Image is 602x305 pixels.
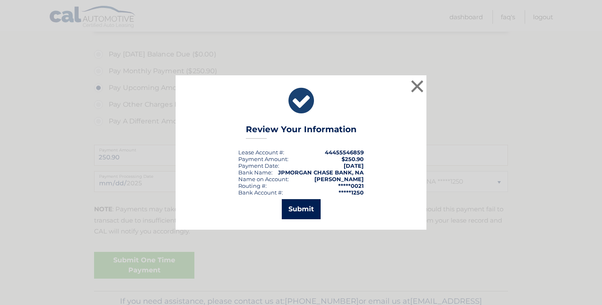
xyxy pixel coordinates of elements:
h3: Review Your Information [246,124,357,139]
div: Bank Account #: [238,189,283,196]
strong: 44455546859 [325,149,364,156]
div: Payment Amount: [238,156,288,162]
span: [DATE] [344,162,364,169]
strong: JPMORGAN CHASE BANK, NA [278,169,364,176]
div: Routing #: [238,182,267,189]
div: : [238,162,279,169]
button: × [409,78,426,95]
div: Name on Account: [238,176,289,182]
div: Bank Name: [238,169,273,176]
span: $250.90 [342,156,364,162]
span: Payment Date [238,162,278,169]
div: Lease Account #: [238,149,284,156]
strong: [PERSON_NAME] [314,176,364,182]
button: Submit [282,199,321,219]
